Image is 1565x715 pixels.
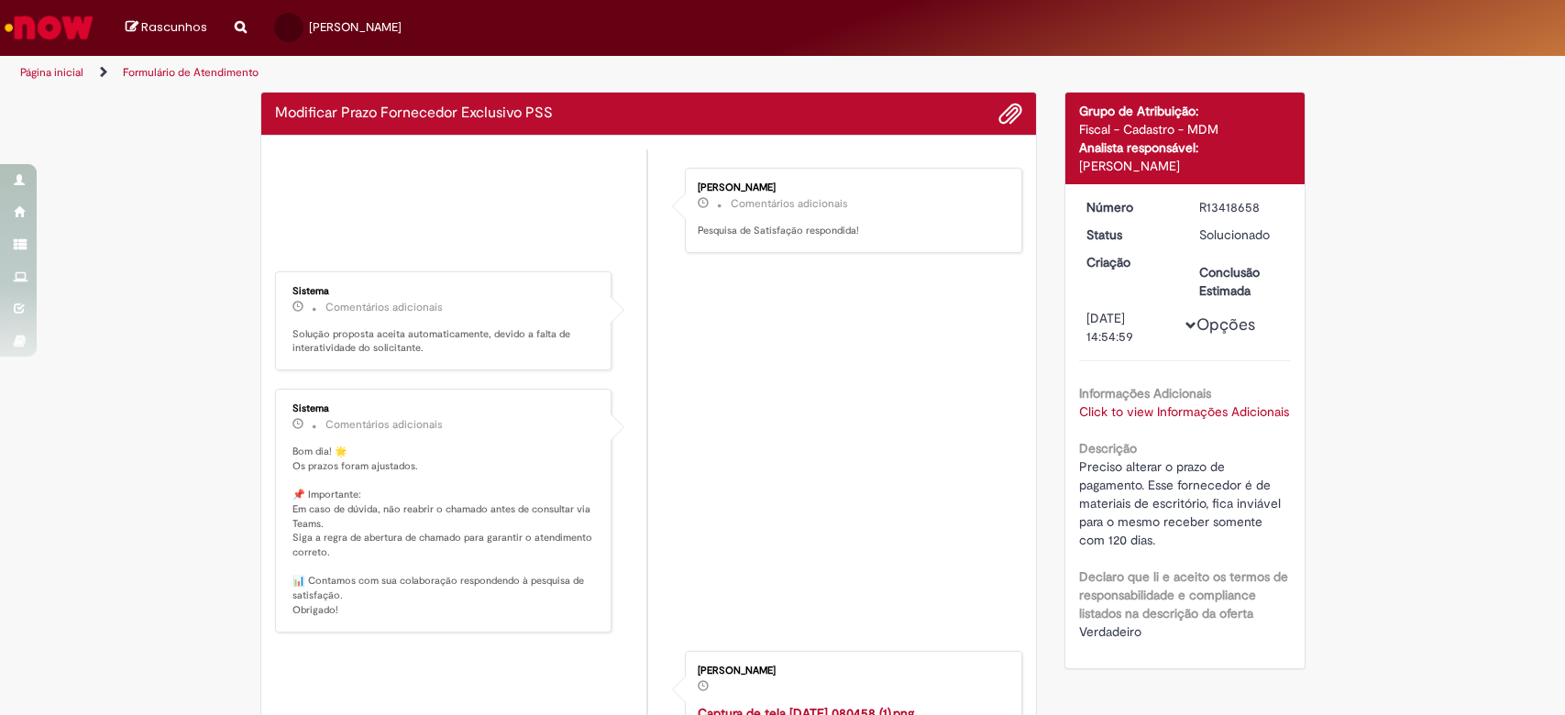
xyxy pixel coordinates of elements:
[1086,309,1172,346] div: [DATE] 14:54:59
[325,417,443,433] small: Comentários adicionais
[998,102,1022,126] button: Adicionar anexos
[698,665,1003,676] div: [PERSON_NAME]
[1079,157,1291,175] div: [PERSON_NAME]
[1079,623,1141,640] span: Verdadeiro
[698,182,1003,193] div: [PERSON_NAME]
[309,19,402,35] span: [PERSON_NAME]
[1199,198,1284,216] div: R13418658
[1079,102,1291,120] div: Grupo de Atribuição:
[1079,458,1284,548] span: Preciso alterar o prazo de pagamento. Esse fornecedor é de materiais de escritório, fica inviável...
[292,445,598,617] p: Bom dia! 🌟 Os prazos foram ajustados. 📌 Importante: Em caso de dúvida, não reabrir o chamado ante...
[2,9,96,46] img: ServiceNow
[1199,225,1284,244] div: Solucionado
[292,327,598,356] p: Solução proposta aceita automaticamente, devido a falta de interatividade do solicitante.
[1073,198,1185,216] dt: Número
[1079,568,1288,621] b: Declaro que li e aceito os termos de responsabilidade e compliance listados na descrição da oferta
[20,65,83,80] a: Página inicial
[123,65,259,80] a: Formulário de Atendimento
[292,403,598,414] div: Sistema
[1079,440,1137,456] b: Descrição
[1073,253,1185,271] dt: Criação
[1185,263,1298,300] dt: Conclusão Estimada
[141,18,207,36] span: Rascunhos
[325,300,443,315] small: Comentários adicionais
[1073,225,1185,244] dt: Status
[275,105,553,122] h2: Modificar Prazo Fornecedor Exclusivo PSS Histórico de tíquete
[126,19,207,37] a: Rascunhos
[1079,385,1211,401] b: Informações Adicionais
[1079,120,1291,138] div: Fiscal - Cadastro - MDM
[292,286,598,297] div: Sistema
[731,196,848,212] small: Comentários adicionais
[1079,138,1291,157] div: Analista responsável:
[1079,403,1289,420] a: Click to view Informações Adicionais
[14,56,1030,90] ul: Trilhas de página
[698,224,1003,238] p: Pesquisa de Satisfação respondida!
